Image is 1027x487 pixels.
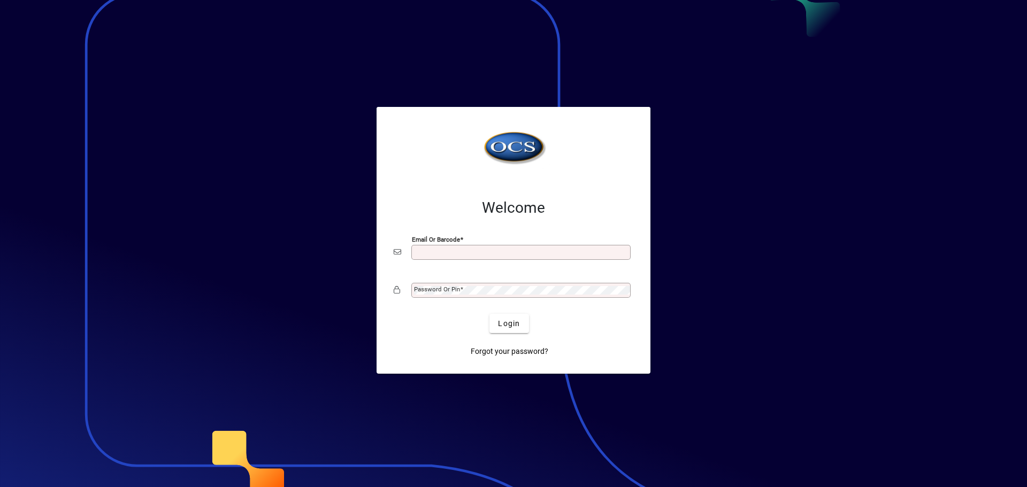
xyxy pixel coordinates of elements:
span: Forgot your password? [471,346,548,357]
button: Login [489,314,528,333]
span: Login [498,318,520,329]
a: Forgot your password? [466,342,553,361]
mat-label: Email or Barcode [412,236,460,243]
h2: Welcome [394,199,633,217]
mat-label: Password or Pin [414,285,460,293]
